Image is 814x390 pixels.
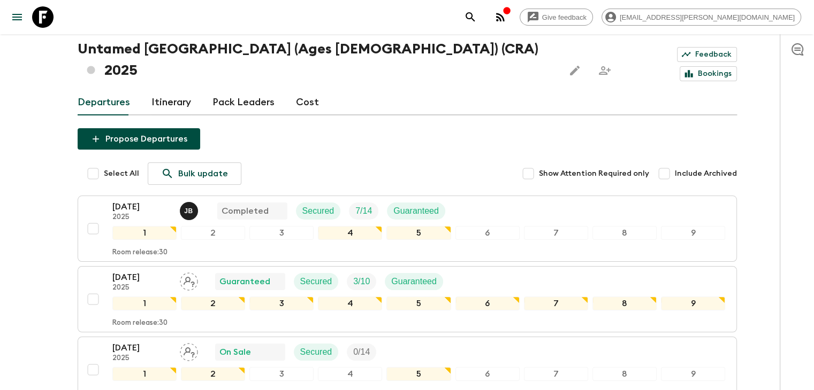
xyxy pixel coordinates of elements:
span: Joe Bernini [180,205,200,214]
div: [EMAIL_ADDRESS][PERSON_NAME][DOMAIN_NAME] [602,9,801,26]
div: 7 [524,367,588,381]
h1: Untamed [GEOGRAPHIC_DATA] (Ages [DEMOGRAPHIC_DATA]) (CRA) 2025 [78,38,556,81]
span: Share this itinerary [594,60,615,81]
p: Guaranteed [219,275,270,288]
a: Bookings [680,66,737,81]
div: 7 [524,297,588,310]
button: Propose Departures [78,128,200,150]
div: 3 [249,297,314,310]
a: Cost [296,90,319,115]
div: 3 [249,226,314,240]
span: Select All [104,168,139,179]
p: 2025 [112,213,171,222]
span: Include Archived [675,168,737,179]
div: 6 [455,297,520,310]
p: Room release: 30 [112,319,168,327]
a: Pack Leaders [212,90,275,115]
div: 2 [181,226,245,240]
div: 4 [318,297,382,310]
span: Show Attention Required only [539,168,649,179]
div: 7 [524,226,588,240]
p: 2025 [112,284,171,292]
div: 5 [386,367,451,381]
p: 7 / 14 [355,205,372,217]
p: Guaranteed [393,205,439,217]
div: 2 [181,367,245,381]
a: Give feedback [520,9,593,26]
div: 9 [661,226,725,240]
div: 1 [112,297,177,310]
p: Bulk update [178,167,228,180]
div: 6 [455,367,520,381]
p: Secured [300,275,332,288]
span: Assign pack leader [180,346,198,355]
button: menu [6,6,28,28]
div: 5 [386,226,451,240]
p: 2025 [112,354,171,363]
a: Itinerary [151,90,191,115]
span: Assign pack leader [180,276,198,284]
a: Departures [78,90,130,115]
div: 5 [386,297,451,310]
div: 1 [112,226,177,240]
p: [DATE] [112,271,171,284]
div: Secured [294,344,339,361]
div: 4 [318,226,382,240]
span: Give feedback [536,13,592,21]
button: [DATE]2025Joe BerniniCompletedSecuredTrip FillGuaranteed123456789Room release:30 [78,196,737,262]
button: Edit this itinerary [564,60,585,81]
a: Feedback [677,47,737,62]
a: Bulk update [148,162,241,185]
p: 0 / 14 [353,346,370,358]
div: Trip Fill [347,344,376,361]
div: 2 [181,297,245,310]
p: 3 / 10 [353,275,370,288]
div: Trip Fill [347,273,376,290]
div: 9 [661,367,725,381]
span: [EMAIL_ADDRESS][PERSON_NAME][DOMAIN_NAME] [614,13,801,21]
p: Room release: 30 [112,248,168,257]
p: Secured [302,205,334,217]
div: 1 [112,367,177,381]
div: 4 [318,367,382,381]
div: Secured [296,202,341,220]
div: Trip Fill [349,202,378,220]
div: 8 [592,297,657,310]
p: Completed [222,205,269,217]
div: 3 [249,367,314,381]
button: search adventures [460,6,481,28]
div: 8 [592,226,657,240]
p: Secured [300,346,332,358]
p: On Sale [219,346,251,358]
p: [DATE] [112,341,171,354]
button: [DATE]2025Assign pack leaderGuaranteedSecuredTrip FillGuaranteed123456789Room release:30 [78,266,737,332]
div: 6 [455,226,520,240]
p: Guaranteed [391,275,437,288]
div: 9 [661,297,725,310]
div: Secured [294,273,339,290]
div: 8 [592,367,657,381]
p: [DATE] [112,200,171,213]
